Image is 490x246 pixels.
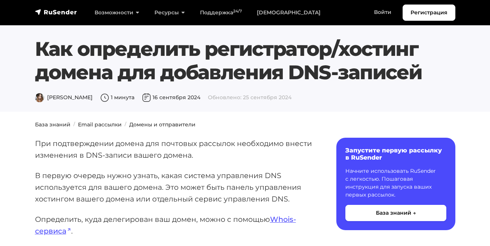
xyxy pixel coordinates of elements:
span: Обновлено: 25 сентября 2024 [208,94,292,101]
a: Возможности [87,5,147,20]
a: Регистрация [403,5,455,21]
sup: 24/7 [233,9,242,14]
img: Дата публикации [142,93,151,102]
h6: Запустите первую рассылку в RuSender [345,147,446,161]
span: 1 минута [100,94,134,101]
a: Ресурсы [147,5,192,20]
button: База знаний → [345,205,446,221]
a: Войти [366,5,399,20]
p: В первую очередь нужно узнать, какая система управления DNS используется для вашего домена. Это м... [35,170,312,204]
img: Время чтения [100,93,109,102]
a: Домены и отправители [129,121,195,128]
a: База знаний [35,121,70,128]
a: Поддержка24/7 [192,5,249,20]
h1: Как определить регистратор/хостинг домена для добавления DNS-записей [35,37,455,85]
img: RuSender [35,8,77,16]
p: Начните использовать RuSender с легкостью. Пошаговая инструкция для запуска ваших первых рассылок. [345,167,446,199]
a: Запустите первую рассылку в RuSender Начните использовать RuSender с легкостью. Пошаговая инструк... [336,138,455,230]
a: Email рассылки [78,121,122,128]
span: [PERSON_NAME] [35,94,93,101]
p: Определить, куда делегирован ваш домен, можно с помощью . [35,214,312,237]
span: 16 сентября 2024 [142,94,200,101]
nav: breadcrumb [31,121,460,129]
p: При подтверждении домена для почтовых рассылок необходимо внести изменения в DNS-записи вашего до... [35,138,312,161]
a: [DEMOGRAPHIC_DATA] [249,5,328,20]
